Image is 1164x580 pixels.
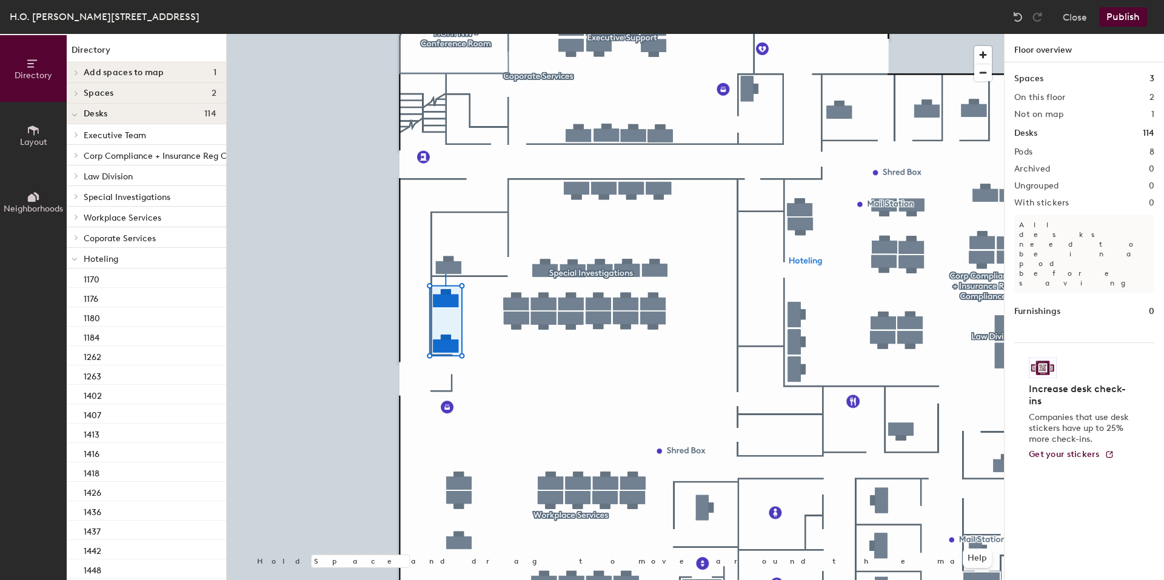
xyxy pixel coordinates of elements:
h2: Not on map [1014,110,1063,119]
p: 1437 [84,523,101,537]
h2: 1 [1151,110,1154,119]
p: All desks need to be in a pod before saving [1014,215,1154,293]
h1: 114 [1143,127,1154,140]
h2: 0 [1149,198,1154,208]
span: Hoteling [84,254,118,264]
h2: Ungrouped [1014,181,1059,191]
h2: With stickers [1014,198,1069,208]
p: 1407 [84,407,101,421]
span: Layout [20,137,47,147]
a: Get your stickers [1029,450,1114,460]
p: 1426 [84,484,101,498]
span: Coporate Services [84,233,156,244]
span: Corp Compliance + Insurance Reg Compliance [84,151,269,161]
p: 1442 [84,542,101,556]
h4: Increase desk check-ins [1029,383,1132,407]
button: Help [963,548,992,568]
p: 1263 [84,368,101,382]
p: 1448 [84,562,101,576]
p: 1262 [84,348,101,362]
p: 1170 [84,271,99,285]
span: 114 [204,109,216,119]
p: 1402 [84,387,102,401]
span: Special Investigations [84,192,170,202]
h2: 8 [1149,147,1154,157]
span: Neighborhoods [4,204,63,214]
h1: Floor overview [1005,34,1164,62]
p: 1418 [84,465,99,479]
h2: 0 [1149,164,1154,174]
button: Publish [1099,7,1147,27]
div: H.O. [PERSON_NAME][STREET_ADDRESS] [10,9,199,24]
span: Desks [84,109,107,119]
h1: 0 [1149,305,1154,318]
p: 1180 [84,310,100,324]
h1: Spaces [1014,72,1043,85]
p: 1416 [84,445,99,459]
span: Law Division [84,172,133,182]
span: Add spaces to map [84,68,164,78]
p: 1436 [84,504,101,518]
img: Sticker logo [1029,358,1057,378]
h1: 3 [1149,72,1154,85]
h2: On this floor [1014,93,1066,102]
h1: Furnishings [1014,305,1060,318]
span: Workplace Services [84,213,161,223]
span: Spaces [84,88,114,98]
h2: 0 [1149,181,1154,191]
span: Executive Team [84,130,146,141]
img: Redo [1031,11,1043,23]
button: Close [1063,7,1087,27]
h2: Pods [1014,147,1032,157]
span: 1 [213,68,216,78]
p: 1176 [84,290,98,304]
span: 2 [212,88,216,98]
p: 1413 [84,426,99,440]
p: Companies that use desk stickers have up to 25% more check-ins. [1029,412,1132,445]
h2: Archived [1014,164,1050,174]
span: Directory [15,70,52,81]
img: Undo [1012,11,1024,23]
h2: 2 [1149,93,1154,102]
h1: Directory [67,44,226,62]
p: 1184 [84,329,99,343]
span: Get your stickers [1029,449,1100,459]
h1: Desks [1014,127,1037,140]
